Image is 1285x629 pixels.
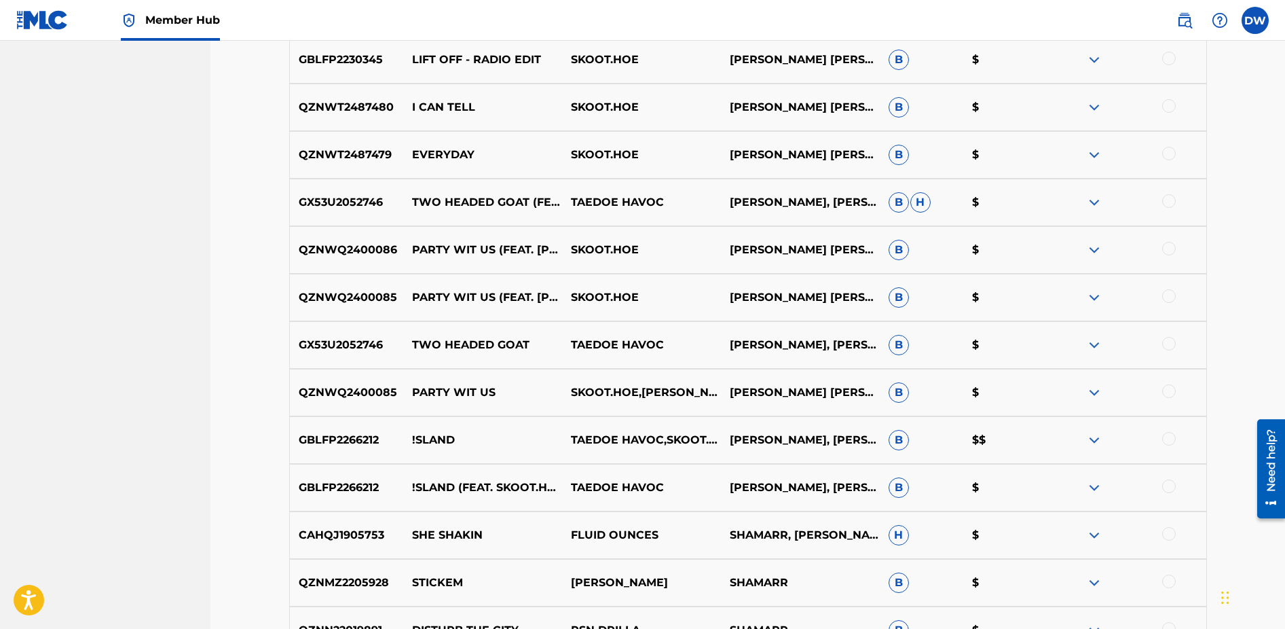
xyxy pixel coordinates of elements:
p: PARTY WIT US (FEAT. [PERSON_NAME]) [403,289,562,306]
p: QZNWQ2400086 [290,242,404,258]
p: QZNWQ2400085 [290,384,404,401]
p: [PERSON_NAME] [562,575,721,591]
span: B [889,50,909,70]
p: $ [963,242,1047,258]
p: $ [963,480,1047,496]
p: $ [963,575,1047,591]
p: SKOOT.HOE [562,147,721,163]
span: B [889,478,909,498]
p: CAHQJ1905753 [290,527,404,543]
p: $ [963,194,1047,211]
p: $ [963,289,1047,306]
img: MLC Logo [16,10,69,30]
p: GBLFP2266212 [290,432,404,448]
span: B [889,335,909,355]
p: SKOOT.HOE [562,242,721,258]
p: [PERSON_NAME], [PERSON_NAME], [PERSON_NAME] [721,432,880,448]
span: B [889,382,909,403]
p: [PERSON_NAME] [PERSON_NAME], [PERSON_NAME] [PERSON_NAME] [PERSON_NAME] [721,384,880,401]
p: SHAMARR, [PERSON_NAME] [721,527,880,543]
span: Member Hub [145,12,220,28]
p: QZNWT2487480 [290,99,404,115]
p: SKOOT.HOE [562,52,721,68]
iframe: Resource Center [1247,412,1285,525]
img: expand [1086,337,1102,353]
span: B [889,145,909,165]
p: $ [963,52,1047,68]
iframe: Chat Widget [1217,564,1285,629]
span: B [889,97,909,118]
p: GX53U2052746 [290,194,404,211]
p: SKOOT.HOE,[PERSON_NAME] [562,384,721,401]
span: B [889,573,909,593]
img: help [1212,12,1228,29]
p: FLUID OUNCES [562,527,721,543]
p: !SLAND [403,432,562,448]
p: [PERSON_NAME] [PERSON_NAME] [PERSON_NAME] [721,99,880,115]
img: expand [1086,147,1102,163]
img: expand [1086,527,1102,543]
img: expand [1086,384,1102,401]
p: GBLFP2266212 [290,480,404,496]
p: TWO HEADED GOAT (FEAT. SKOOT.HOE) [403,194,562,211]
div: Drag [1221,577,1229,618]
p: SHE SHAKIN [403,527,562,543]
span: B [889,192,909,213]
p: [PERSON_NAME] [PERSON_NAME], [PERSON_NAME] [PERSON_NAME] [PERSON_NAME] [721,242,880,258]
img: expand [1086,194,1102,211]
img: expand [1086,575,1102,591]
p: STICKEM [403,575,562,591]
p: SKOOT.HOE [562,289,721,306]
p: [PERSON_NAME], [PERSON_NAME], [PERSON_NAME] [721,480,880,496]
p: GX53U2052746 [290,337,404,353]
span: H [910,192,931,213]
img: expand [1086,242,1102,258]
p: EVERYDAY [403,147,562,163]
div: User Menu [1242,7,1269,34]
p: $ [963,337,1047,353]
p: PARTY WIT US [403,384,562,401]
img: expand [1086,432,1102,448]
p: GBLFP2230345 [290,52,404,68]
p: TAEDOE HAVOC [562,337,721,353]
p: [PERSON_NAME], [PERSON_NAME], [PERSON_NAME] [721,194,880,211]
p: $ [963,99,1047,115]
p: LIFT OFF - RADIO EDIT [403,52,562,68]
p: [PERSON_NAME] [PERSON_NAME], [PERSON_NAME] [PERSON_NAME] [PERSON_NAME] [721,289,880,306]
p: PARTY WIT US (FEAT. [PERSON_NAME]) [403,242,562,258]
p: !SLAND (FEAT. SKOOT.HOE) [403,480,562,496]
img: search [1176,12,1193,29]
img: expand [1086,99,1102,115]
img: expand [1086,289,1102,306]
p: TAEDOE HAVOC,SKOOT.HOE [562,432,721,448]
p: $$ [963,432,1047,448]
span: B [889,430,909,450]
p: $ [963,384,1047,401]
span: B [889,287,909,308]
p: TAEDOE HAVOC [562,480,721,496]
img: expand [1086,480,1102,496]
p: [PERSON_NAME], [PERSON_NAME], [PERSON_NAME] [721,337,880,353]
span: B [889,240,909,260]
p: QZNWT2487479 [290,147,404,163]
p: SKOOT.HOE [562,99,721,115]
img: Top Rightsholder [121,12,137,29]
p: SHAMARR [721,575,880,591]
p: $ [963,527,1047,543]
p: TAEDOE HAVOC [562,194,721,211]
span: H [889,525,909,545]
p: QZNWQ2400085 [290,289,404,306]
div: Help [1206,7,1233,34]
p: I CAN TELL [403,99,562,115]
a: Public Search [1171,7,1198,34]
p: TWO HEADED GOAT [403,337,562,353]
p: $ [963,147,1047,163]
p: [PERSON_NAME] [PERSON_NAME] [PERSON_NAME] [721,147,880,163]
img: expand [1086,52,1102,68]
p: QZNMZ2205928 [290,575,404,591]
p: [PERSON_NAME] [PERSON_NAME] [PERSON_NAME] [721,52,880,68]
